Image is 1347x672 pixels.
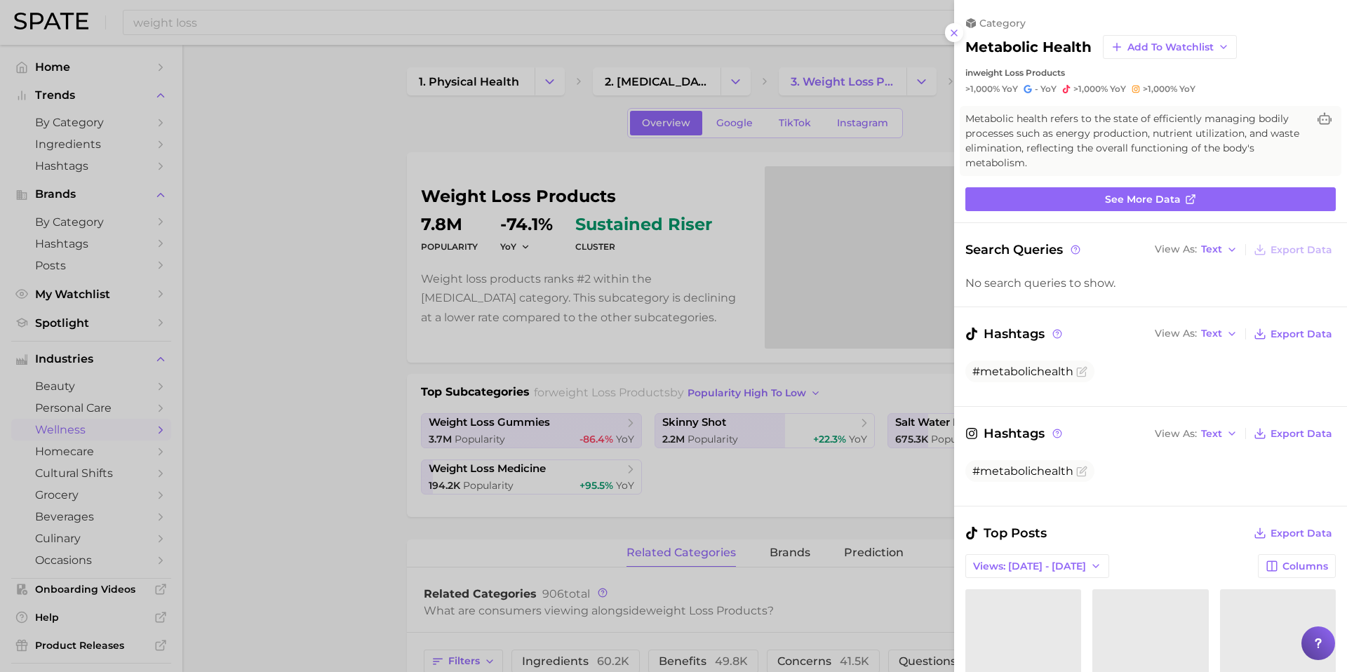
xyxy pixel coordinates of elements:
[1250,240,1336,260] button: Export Data
[979,17,1026,29] span: category
[1103,35,1237,59] button: Add to Watchlist
[1035,83,1038,94] span: -
[1076,466,1087,477] button: Flag as miscategorized or irrelevant
[965,324,1064,344] span: Hashtags
[1250,424,1336,443] button: Export Data
[1155,246,1197,253] span: View As
[1179,83,1195,95] span: YoY
[1155,430,1197,438] span: View As
[1282,560,1328,572] span: Columns
[965,187,1336,211] a: See more data
[973,560,1086,572] span: Views: [DATE] - [DATE]
[1155,330,1197,337] span: View As
[1127,41,1214,53] span: Add to Watchlist
[972,464,1073,478] span: #metabolichealth
[1110,83,1126,95] span: YoY
[965,523,1047,543] span: Top Posts
[1201,246,1222,253] span: Text
[1105,194,1181,206] span: See more data
[1271,328,1332,340] span: Export Data
[965,83,1000,94] span: >1,000%
[1250,523,1336,543] button: Export Data
[1076,366,1087,377] button: Flag as miscategorized or irrelevant
[1143,83,1177,94] span: >1,000%
[1040,83,1057,95] span: YoY
[973,67,1065,78] span: weight loss products
[1258,554,1336,578] button: Columns
[965,240,1083,260] span: Search Queries
[1073,83,1108,94] span: >1,000%
[1250,324,1336,344] button: Export Data
[1151,424,1241,443] button: View AsText
[1271,527,1332,539] span: Export Data
[1201,330,1222,337] span: Text
[1201,430,1222,438] span: Text
[965,276,1336,290] div: No search queries to show.
[1271,428,1332,440] span: Export Data
[1151,241,1241,259] button: View AsText
[965,112,1308,170] span: Metabolic health refers to the state of efficiently managing bodily processes such as energy prod...
[972,365,1073,378] span: #metabolichealth
[965,554,1109,578] button: Views: [DATE] - [DATE]
[1271,244,1332,256] span: Export Data
[965,39,1092,55] h2: metabolic health
[965,67,1336,78] div: in
[1002,83,1018,95] span: YoY
[965,424,1064,443] span: Hashtags
[1151,325,1241,343] button: View AsText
